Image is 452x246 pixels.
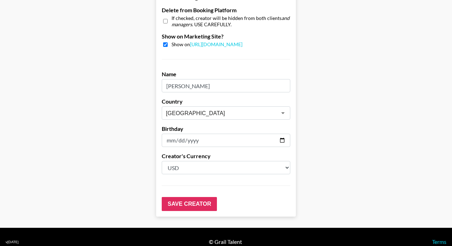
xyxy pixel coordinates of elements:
a: Terms [432,238,446,245]
span: Show on [172,41,242,48]
div: © Grail Talent [209,238,242,245]
label: Name [162,71,290,78]
button: Open [278,108,288,118]
label: Show on Marketing Site? [162,33,290,40]
div: v [DATE] [6,240,19,244]
label: Birthday [162,125,290,132]
em: and managers [172,15,290,27]
input: Save Creator [162,197,217,211]
a: [URL][DOMAIN_NAME] [190,41,242,47]
label: Country [162,98,290,105]
label: Creator's Currency [162,153,290,160]
span: If checked, creator will be hidden from both clients . USE CAREFULLY. [172,15,290,27]
label: Delete from Booking Platform [162,7,290,14]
